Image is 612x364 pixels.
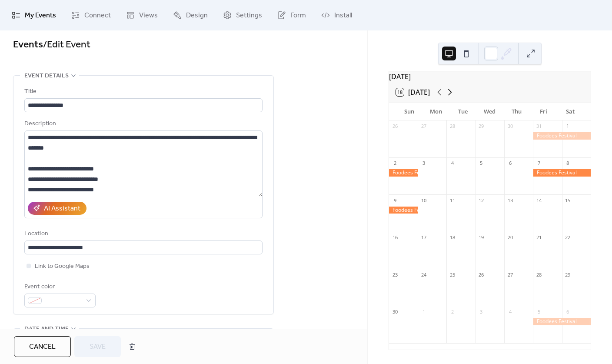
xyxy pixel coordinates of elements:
[24,282,94,292] div: Event color
[565,123,571,130] div: 1
[478,160,485,167] div: 5
[535,234,542,241] div: 21
[565,308,571,315] div: 6
[120,3,164,27] a: Views
[420,123,427,130] div: 27
[24,324,69,334] span: Date and time
[271,3,313,27] a: Form
[535,123,542,130] div: 31
[24,229,261,239] div: Location
[420,271,427,278] div: 24
[24,71,69,81] span: Event details
[476,103,503,120] div: Wed
[24,119,261,129] div: Description
[565,160,571,167] div: 8
[186,10,208,21] span: Design
[565,197,571,204] div: 15
[423,103,450,120] div: Mon
[216,3,269,27] a: Settings
[28,202,86,215] button: AI Assistant
[84,10,111,21] span: Connect
[535,160,542,167] div: 7
[14,336,71,357] button: Cancel
[166,3,214,27] a: Design
[478,197,485,204] div: 12
[507,123,513,130] div: 30
[507,197,513,204] div: 13
[507,234,513,241] div: 20
[392,197,398,204] div: 9
[478,271,485,278] div: 26
[449,103,476,120] div: Tue
[535,271,542,278] div: 28
[389,169,418,177] div: Foodees Festival
[449,123,456,130] div: 28
[478,308,485,315] div: 3
[392,308,398,315] div: 30
[507,308,513,315] div: 4
[392,234,398,241] div: 16
[449,160,456,167] div: 4
[290,10,306,21] span: Form
[533,132,591,140] div: Foodees Festival
[557,103,584,120] div: Sat
[533,169,591,177] div: Foodees Festival
[535,308,542,315] div: 5
[392,123,398,130] div: 26
[236,10,262,21] span: Settings
[420,160,427,167] div: 3
[139,10,158,21] span: Views
[396,103,423,120] div: Sun
[530,103,557,120] div: Fri
[503,103,530,120] div: Thu
[334,10,352,21] span: Install
[35,261,90,272] span: Link to Google Maps
[507,160,513,167] div: 6
[65,3,117,27] a: Connect
[420,308,427,315] div: 1
[13,35,43,54] a: Events
[507,271,513,278] div: 27
[535,197,542,204] div: 14
[393,86,433,98] button: 18[DATE]
[478,123,485,130] div: 29
[420,197,427,204] div: 10
[449,234,456,241] div: 18
[44,204,80,214] div: AI Assistant
[565,271,571,278] div: 29
[478,234,485,241] div: 19
[315,3,359,27] a: Install
[389,71,591,82] div: [DATE]
[24,87,261,97] div: Title
[29,342,56,352] span: Cancel
[565,234,571,241] div: 22
[25,10,56,21] span: My Events
[392,160,398,167] div: 2
[449,197,456,204] div: 11
[389,207,418,214] div: Foodees Festival
[420,234,427,241] div: 17
[392,271,398,278] div: 23
[5,3,63,27] a: My Events
[533,318,591,325] div: Foodees Festival
[449,308,456,315] div: 2
[43,35,90,54] span: / Edit Event
[449,271,456,278] div: 25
